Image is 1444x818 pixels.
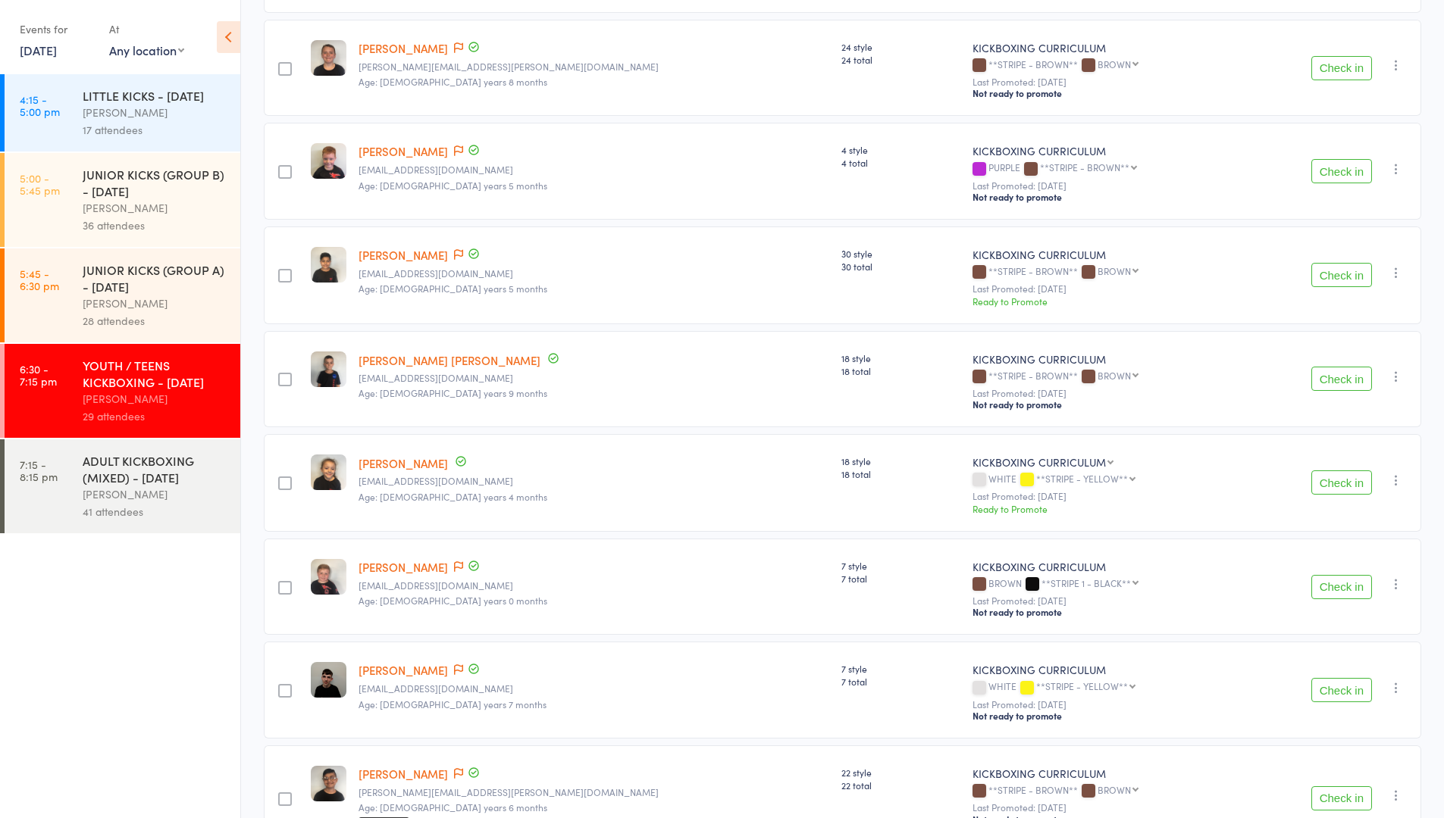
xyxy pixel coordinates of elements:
[973,87,1236,99] div: Not ready to promote
[841,467,960,480] span: 18 total
[5,439,240,533] a: 7:15 -8:15 pmADULT KICKBOXING (MIXED) - [DATE][PERSON_NAME]41 attendees
[841,572,960,585] span: 7 total
[311,766,346,801] img: image1532773588.png
[1311,575,1372,599] button: Check in
[973,502,1236,515] div: Ready to Promote
[1311,786,1372,810] button: Check in
[311,351,346,387] img: image1533576129.png
[973,766,1236,781] div: KICKBOXING CURRICULUM
[5,248,240,342] a: 5:45 -6:30 pmJUNIOR KICKS (GROUP A) - [DATE][PERSON_NAME]28 attendees
[359,373,829,383] small: agreeny619@live.co.uk
[841,364,960,377] span: 18 total
[20,42,57,58] a: [DATE]
[973,180,1236,191] small: Last Promoted: [DATE]
[109,42,184,58] div: Any location
[973,351,1236,367] div: KICKBOXING CURRICULUM
[1098,785,1131,795] div: BROWN
[83,87,227,104] div: LITTLE KICKS - [DATE]
[359,282,547,295] span: Age: [DEMOGRAPHIC_DATA] years 5 months
[109,17,184,42] div: At
[20,363,57,387] time: 6:30 - 7:15 pm
[841,40,960,53] span: 24 style
[359,143,448,159] a: [PERSON_NAME]
[973,681,1236,694] div: WHITE
[841,675,960,688] span: 7 total
[20,17,94,42] div: Events for
[83,217,227,234] div: 36 attendees
[5,153,240,247] a: 5:00 -5:45 pmJUNIOR KICKS (GROUP B) - [DATE][PERSON_NAME]36 attendees
[1041,578,1131,588] div: **STRIPE 1 - BLACK**
[1098,370,1131,380] div: BROWN
[359,580,829,591] small: batemarston31@gmail.com
[841,779,960,791] span: 22 total
[1098,59,1131,69] div: BROWN
[20,93,60,117] time: 4:15 - 5:00 pm
[83,357,227,390] div: YOUTH / TEENS KICKBOXING - [DATE]
[83,452,227,485] div: ADULT KICKBOXING (MIXED) - [DATE]
[311,40,346,76] img: image1532775897.png
[1311,56,1372,80] button: Check in
[973,40,1236,55] div: KICKBOXING CURRICULUM
[973,491,1236,501] small: Last Promoted: [DATE]
[973,454,1106,470] div: KICKBOXING CURRICULUM
[83,295,227,312] div: [PERSON_NAME]
[973,578,1236,591] div: BROWN
[1311,263,1372,287] button: Check in
[311,454,346,490] img: image1536684473.png
[1311,159,1372,183] button: Check in
[359,247,448,263] a: [PERSON_NAME]
[20,267,59,292] time: 5:45 - 6:30 pm
[359,801,547,813] span: Age: [DEMOGRAPHIC_DATA] years 6 months
[973,398,1236,411] div: Not ready to promote
[973,247,1236,262] div: KICKBOXING CURRICULUM
[841,143,960,156] span: 4 style
[1311,367,1372,391] button: Check in
[359,455,448,471] a: [PERSON_NAME]
[359,386,547,399] span: Age: [DEMOGRAPHIC_DATA] years 9 months
[5,74,240,151] a: 4:15 -5:00 pmLITTLE KICKS - [DATE][PERSON_NAME]17 attendees
[359,179,547,192] span: Age: [DEMOGRAPHIC_DATA] years 5 months
[841,454,960,467] span: 18 style
[359,594,547,607] span: Age: [DEMOGRAPHIC_DATA] years 0 months
[359,75,547,88] span: Age: [DEMOGRAPHIC_DATA] years 8 months
[359,268,829,279] small: gurmanjeetkaur@yahoo.co.uk
[841,53,960,66] span: 24 total
[973,710,1236,722] div: Not ready to promote
[83,121,227,139] div: 17 attendees
[5,344,240,438] a: 6:30 -7:15 pmYOUTH / TEENS KICKBOXING - [DATE][PERSON_NAME]29 attendees
[973,606,1236,618] div: Not ready to promote
[973,802,1236,813] small: Last Promoted: [DATE]
[973,699,1236,710] small: Last Promoted: [DATE]
[841,766,960,779] span: 22 style
[20,172,60,196] time: 5:00 - 5:45 pm
[973,162,1236,175] div: PURPLE
[841,156,960,169] span: 4 total
[83,485,227,503] div: [PERSON_NAME]
[83,407,227,425] div: 29 attendees
[311,247,346,283] img: image1537008016.png
[359,40,448,56] a: [PERSON_NAME]
[359,662,448,678] a: [PERSON_NAME]
[841,247,960,260] span: 30 style
[83,503,227,520] div: 41 attendees
[973,76,1236,87] small: Last Promoted: [DATE]
[841,662,960,675] span: 7 style
[973,662,1236,677] div: KICKBOXING CURRICULUM
[973,388,1236,398] small: Last Promoted: [DATE]
[841,351,960,364] span: 18 style
[311,143,346,179] img: image1532773858.png
[841,260,960,273] span: 30 total
[359,787,829,798] small: nicky.takhi@yahoo.co.uk
[973,559,1236,574] div: KICKBOXING CURRICULUM
[973,473,1236,486] div: WHITE
[83,312,227,329] div: 28 attendees
[83,199,227,217] div: [PERSON_NAME]
[83,261,227,295] div: JUNIOR KICKS (GROUP A) - [DATE]
[359,61,829,72] small: james.dowding@yahoo.com
[359,683,829,694] small: reeceronnie134@icloud.com
[1311,470,1372,495] button: Check in
[359,164,829,175] small: amieburden@icloud.com
[83,104,227,121] div: [PERSON_NAME]
[311,559,346,595] img: image1533745976.png
[359,476,829,486] small: matt81jones@hotmail.co.uk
